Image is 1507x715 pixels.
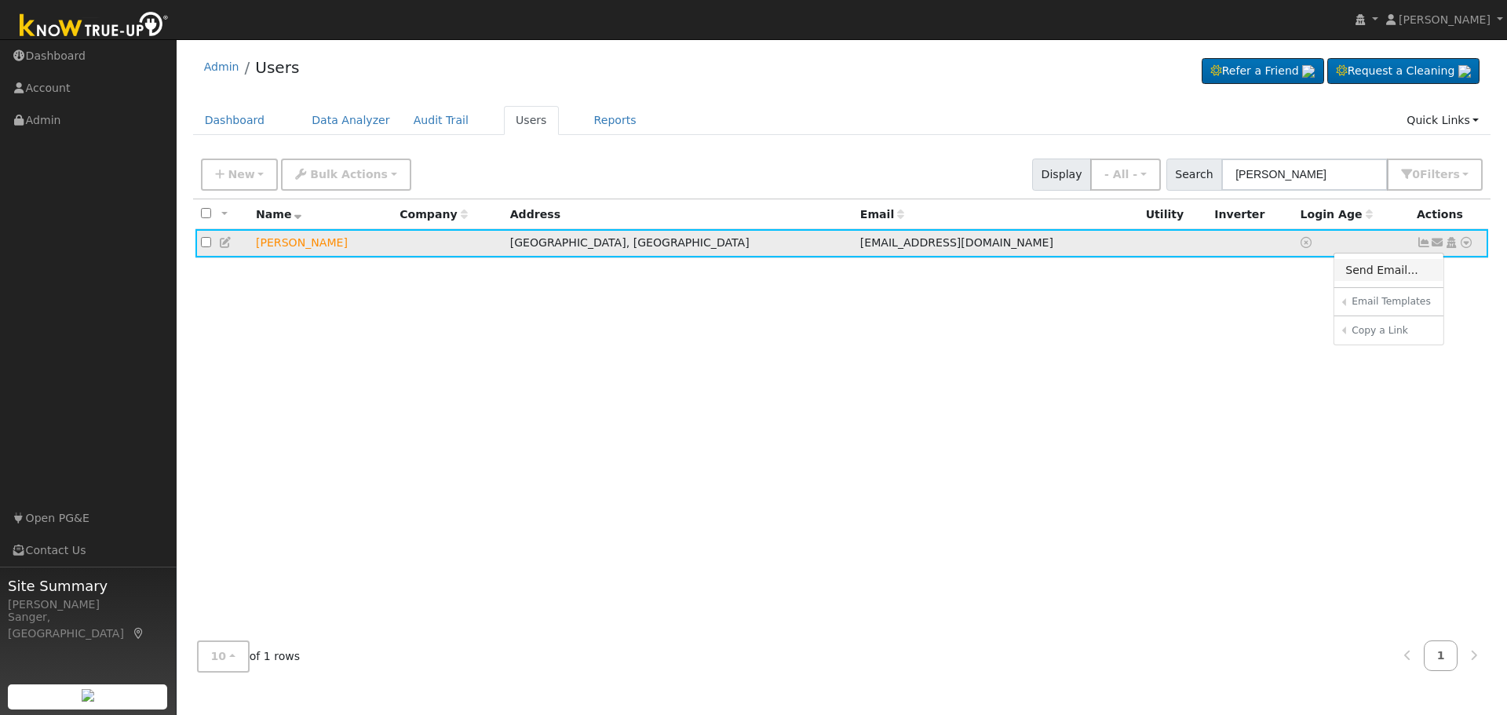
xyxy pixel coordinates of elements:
[1346,322,1443,339] a: Copy a Link
[582,106,648,135] a: Reports
[1444,236,1458,249] a: Login As
[8,609,168,642] div: Sanger, [GEOGRAPHIC_DATA]
[1424,640,1458,671] a: 1
[402,106,480,135] a: Audit Trail
[204,60,239,73] a: Admin
[1032,159,1091,191] span: Display
[1352,325,1432,337] h6: Copy a Link
[1346,294,1443,311] a: Email Templates
[1417,206,1483,223] div: Actions
[255,58,299,77] a: Users
[1458,65,1471,78] img: retrieve
[1459,235,1473,251] a: Other actions
[8,596,168,613] div: [PERSON_NAME]
[197,640,301,673] span: of 1 rows
[256,208,302,221] span: Name
[1453,168,1459,181] span: s
[510,206,849,223] div: Address
[505,229,855,258] td: [GEOGRAPHIC_DATA], [GEOGRAPHIC_DATA]
[1301,208,1373,221] span: Days since last login
[1301,236,1315,249] a: No login access
[82,689,94,702] img: retrieve
[1146,206,1203,223] div: Utility
[1387,159,1483,191] button: 0Filters
[860,236,1053,249] span: [EMAIL_ADDRESS][DOMAIN_NAME]
[1334,259,1443,281] a: Send Email...
[1431,235,1445,251] a: giljansky@gmail.com
[197,640,250,673] button: 10
[1090,159,1161,191] button: - All -
[281,159,411,191] button: Bulk Actions
[1166,159,1222,191] span: Search
[250,229,394,258] td: Lead
[12,9,177,44] img: Know True-Up
[1395,106,1491,135] a: Quick Links
[1302,65,1315,78] img: retrieve
[1327,58,1480,85] a: Request a Cleaning
[211,650,227,662] span: 10
[310,168,388,181] span: Bulk Actions
[132,627,146,640] a: Map
[193,106,277,135] a: Dashboard
[504,106,559,135] a: Users
[201,159,279,191] button: New
[1399,13,1491,26] span: [PERSON_NAME]
[1221,159,1388,191] input: Search
[219,236,233,249] a: Edit User
[1420,168,1460,181] span: Filter
[1352,296,1432,308] h6: Email Templates
[228,168,254,181] span: New
[300,106,402,135] a: Data Analyzer
[860,208,904,221] span: Email
[400,208,467,221] span: Company name
[8,575,168,596] span: Site Summary
[1417,236,1431,249] a: Not connected
[1214,206,1289,223] div: Inverter
[1202,58,1324,85] a: Refer a Friend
